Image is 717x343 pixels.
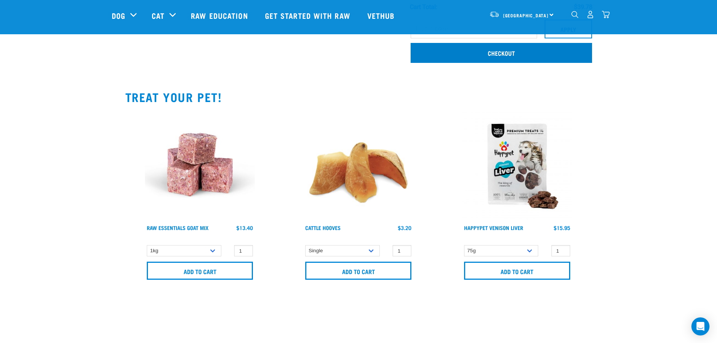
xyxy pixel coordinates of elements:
[411,43,592,63] a: Checkout
[464,262,570,280] input: Add to cart
[305,226,341,229] a: Cattle Hooves
[691,317,709,335] div: Open Intercom Messenger
[147,262,253,280] input: Add to cart
[236,225,253,231] div: $13.40
[398,225,411,231] div: $3.20
[147,226,209,229] a: Raw Essentials Goat Mix
[360,0,404,30] a: Vethub
[234,245,253,257] input: 1
[554,225,570,231] div: $15.95
[462,110,572,220] img: Happypet_Venison-liver_70g.1.jpg
[602,11,610,18] img: home-icon@2x.png
[503,14,549,17] span: [GEOGRAPHIC_DATA]
[464,226,523,229] a: Happypet Venison Liver
[152,10,164,21] a: Cat
[586,11,594,18] img: user.png
[125,90,592,104] h2: TREAT YOUR PET!
[303,110,413,220] img: Cattle_Hooves.jpg
[145,110,255,220] img: Goat-MIx_38448.jpg
[112,10,125,21] a: Dog
[551,245,570,257] input: 1
[393,245,411,257] input: 1
[571,11,578,18] img: home-icon-1@2x.png
[257,0,360,30] a: Get started with Raw
[183,0,257,30] a: Raw Education
[489,11,499,18] img: van-moving.png
[305,262,411,280] input: Add to cart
